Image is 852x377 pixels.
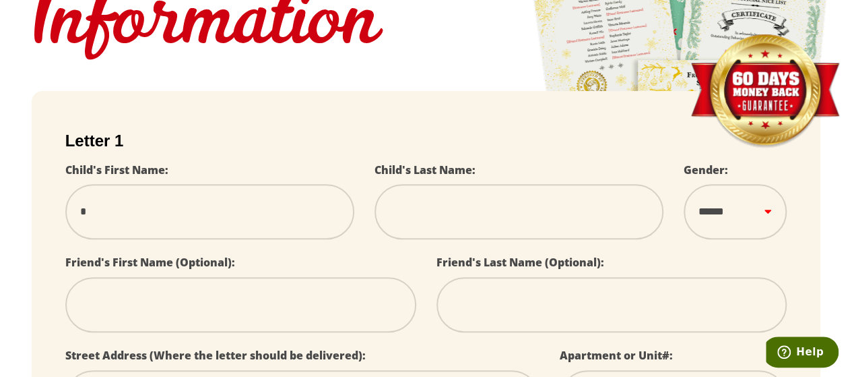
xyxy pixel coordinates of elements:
[560,348,673,363] label: Apartment or Unit#:
[65,255,235,270] label: Friend's First Name (Optional):
[65,132,787,150] h2: Letter 1
[65,348,366,363] label: Street Address (Where the letter should be delivered):
[689,34,841,149] img: Money Back Guarantee
[684,163,728,177] label: Gender:
[766,337,839,370] iframe: Opens a widget where you can find more information
[436,255,604,270] label: Friend's Last Name (Optional):
[65,163,168,177] label: Child's First Name:
[374,163,476,177] label: Child's Last Name:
